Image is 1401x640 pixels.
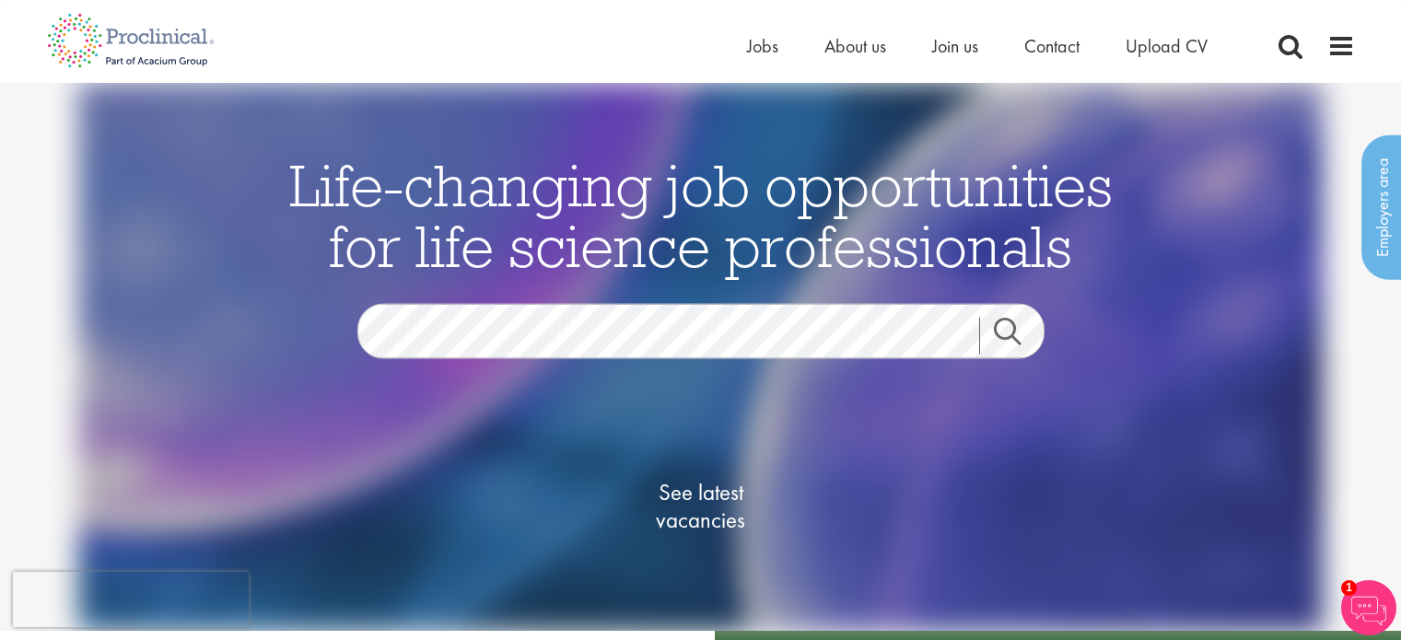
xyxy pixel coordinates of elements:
[747,34,778,58] a: Jobs
[609,479,793,534] span: See latest vacancies
[1341,580,1396,635] img: Chatbot
[13,572,249,627] iframe: reCAPTCHA
[1341,580,1357,596] span: 1
[609,405,793,608] a: See latestvacancies
[289,148,1113,283] span: Life-changing job opportunities for life science professionals
[979,318,1058,355] a: Job search submit button
[1024,34,1080,58] a: Contact
[1126,34,1208,58] a: Upload CV
[78,83,1324,631] img: candidate home
[824,34,886,58] a: About us
[932,34,978,58] a: Join us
